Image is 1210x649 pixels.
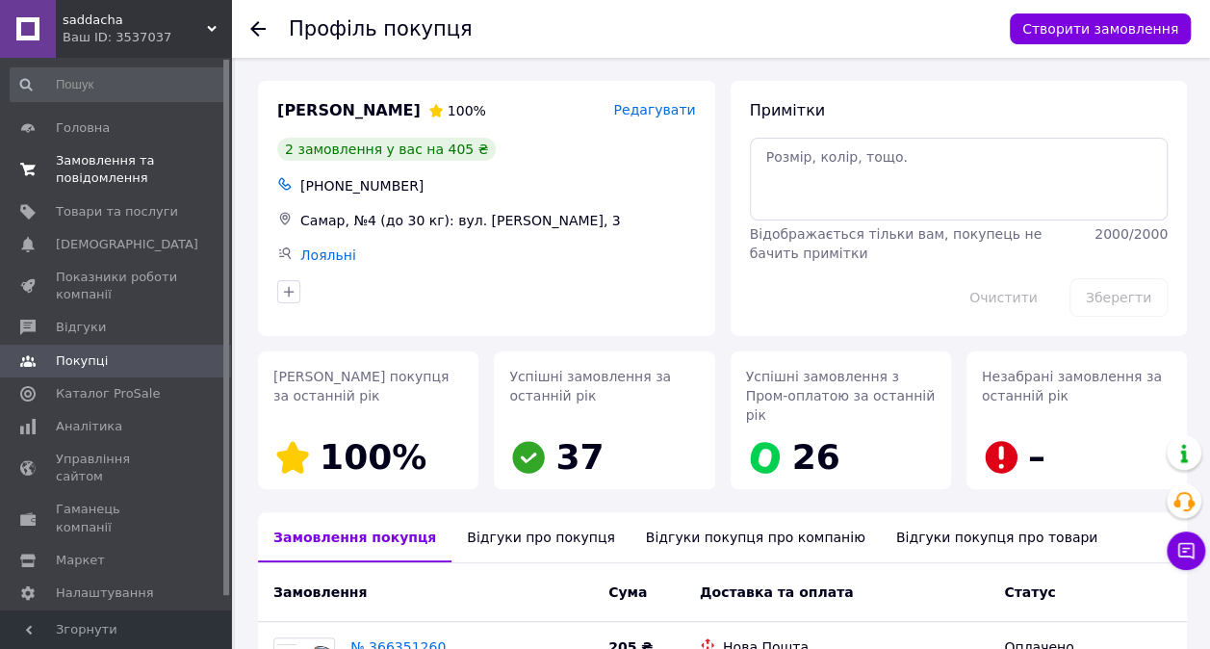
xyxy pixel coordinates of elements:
[608,584,647,600] span: Cума
[56,319,106,336] span: Відгуки
[982,369,1162,403] span: Незабрані замовлення за останній рік
[613,102,695,117] span: Редагувати
[555,437,604,477] span: 37
[56,451,178,485] span: Управління сайтом
[56,352,108,370] span: Покупці
[10,67,227,102] input: Пошук
[631,512,881,562] div: Відгуки покупця про компанію
[56,203,178,221] span: Товари та послуги
[881,512,1113,562] div: Відгуки покупця про товари
[509,369,671,403] span: Успішні замовлення за останній рік
[320,437,426,477] span: 100%
[273,584,367,600] span: Замовлення
[750,226,1042,261] span: Відображається тільки вам, покупець не бачить примітки
[56,501,178,535] span: Гаманець компанії
[63,29,231,46] div: Ваш ID: 3537037
[56,119,110,137] span: Головна
[300,247,356,263] a: Лояльні
[63,12,207,29] span: saddacha
[56,269,178,303] span: Показники роботи компанії
[273,369,449,403] span: [PERSON_NAME] покупця за останній рік
[1010,13,1191,44] button: Створити замовлення
[296,172,700,199] div: [PHONE_NUMBER]
[258,512,451,562] div: Замовлення покупця
[1028,437,1045,477] span: –
[56,584,154,602] span: Налаштування
[296,207,700,234] div: Самар, №4 (до 30 кг): вул. [PERSON_NAME], 3
[277,138,496,161] div: 2 замовлення у вас на 405 ₴
[1094,226,1168,242] span: 2000 / 2000
[56,152,178,187] span: Замовлення та повідомлення
[746,369,936,423] span: Успішні замовлення з Пром-оплатою за останній рік
[1167,532,1205,570] button: Чат з покупцем
[56,552,105,569] span: Маркет
[56,385,160,402] span: Каталог ProSale
[448,103,486,118] span: 100%
[56,418,122,435] span: Аналітика
[750,101,825,119] span: Примітки
[277,100,421,122] span: [PERSON_NAME]
[700,584,854,600] span: Доставка та оплата
[451,512,630,562] div: Відгуки про покупця
[289,17,473,40] h1: Профіль покупця
[250,19,266,39] div: Повернутися назад
[792,437,840,477] span: 26
[56,236,198,253] span: [DEMOGRAPHIC_DATA]
[1004,584,1055,600] span: Статус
